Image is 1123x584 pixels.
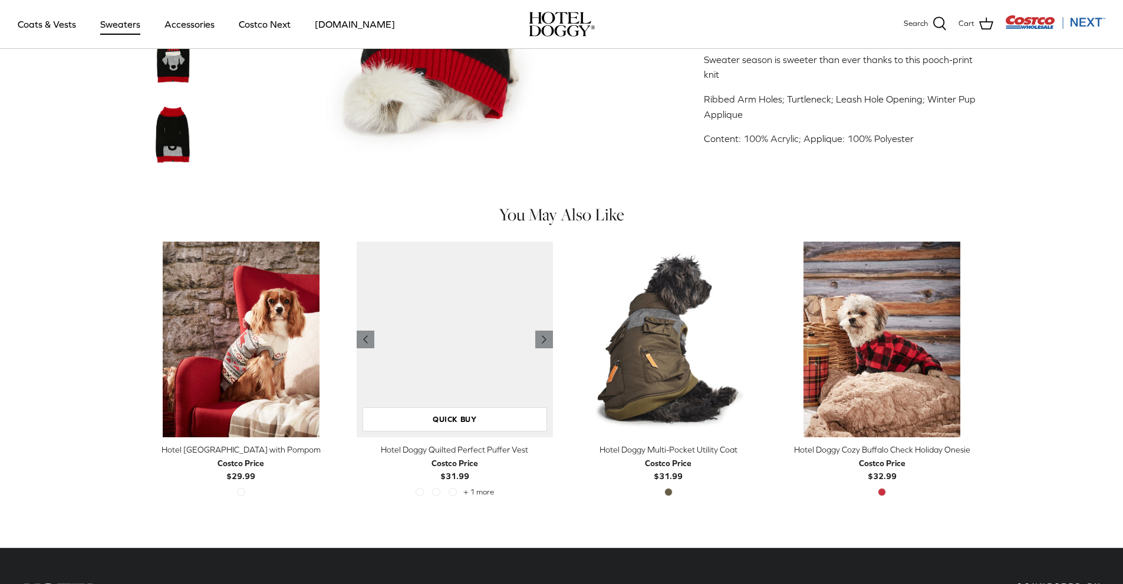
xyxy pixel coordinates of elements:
[218,457,264,481] b: $29.99
[959,17,993,32] a: Cart
[704,52,980,83] p: Sweater season is sweeter than ever thanks to this pooch-print knit
[228,4,301,44] a: Costco Next
[304,4,406,44] a: [DOMAIN_NAME]
[432,457,478,481] b: $31.99
[784,443,980,456] div: Hotel Doggy Cozy Buffalo Check Holiday Onesie
[784,443,980,483] a: Hotel Doggy Cozy Buffalo Check Holiday Onesie Costco Price$32.99
[143,17,202,91] a: Thumbnail Link
[90,4,151,44] a: Sweaters
[704,131,980,147] p: Content: 100% Acrylic; Applique: 100% Polyester
[571,242,767,438] a: Hotel Doggy Multi-Pocket Utility Coat
[218,457,264,470] div: Costco Price
[143,242,340,438] a: Hotel Doggy Fair Isle Sweater with Pompom
[784,242,980,438] a: Hotel Doggy Cozy Buffalo Check Holiday Onesie
[357,443,553,483] a: Hotel Doggy Quilted Perfect Puffer Vest Costco Price$31.99
[571,443,767,483] a: Hotel Doggy Multi-Pocket Utility Coat Costco Price$31.99
[1005,22,1105,31] a: Visit Costco Next
[143,443,340,483] a: Hotel [GEOGRAPHIC_DATA] with Pompom Costco Price$29.99
[529,12,595,37] a: hoteldoggy.com hoteldoggycom
[904,17,947,32] a: Search
[357,331,374,348] a: Previous
[363,407,547,431] a: Quick buy
[859,457,905,470] div: Costco Price
[357,443,553,456] div: Hotel Doggy Quilted Perfect Puffer Vest
[432,457,478,470] div: Costco Price
[904,18,928,30] span: Search
[704,92,980,122] p: Ribbed Arm Holes; Turtleneck; Leash Hole Opening; Winter Pup Applique
[645,457,691,470] div: Costco Price
[645,457,691,481] b: $31.99
[154,4,225,44] a: Accessories
[143,206,980,224] h4: You May Also Like
[357,242,553,438] a: Hotel Doggy Quilted Perfect Puffer Vest
[143,443,340,456] div: Hotel [GEOGRAPHIC_DATA] with Pompom
[859,457,905,481] b: $32.99
[143,97,202,170] a: Thumbnail Link
[571,443,767,456] div: Hotel Doggy Multi-Pocket Utility Coat
[463,488,494,496] span: + 1 more
[1005,15,1105,29] img: Costco Next
[529,12,595,37] img: hoteldoggycom
[959,18,974,30] span: Cart
[7,4,87,44] a: Coats & Vests
[535,331,553,348] a: Previous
